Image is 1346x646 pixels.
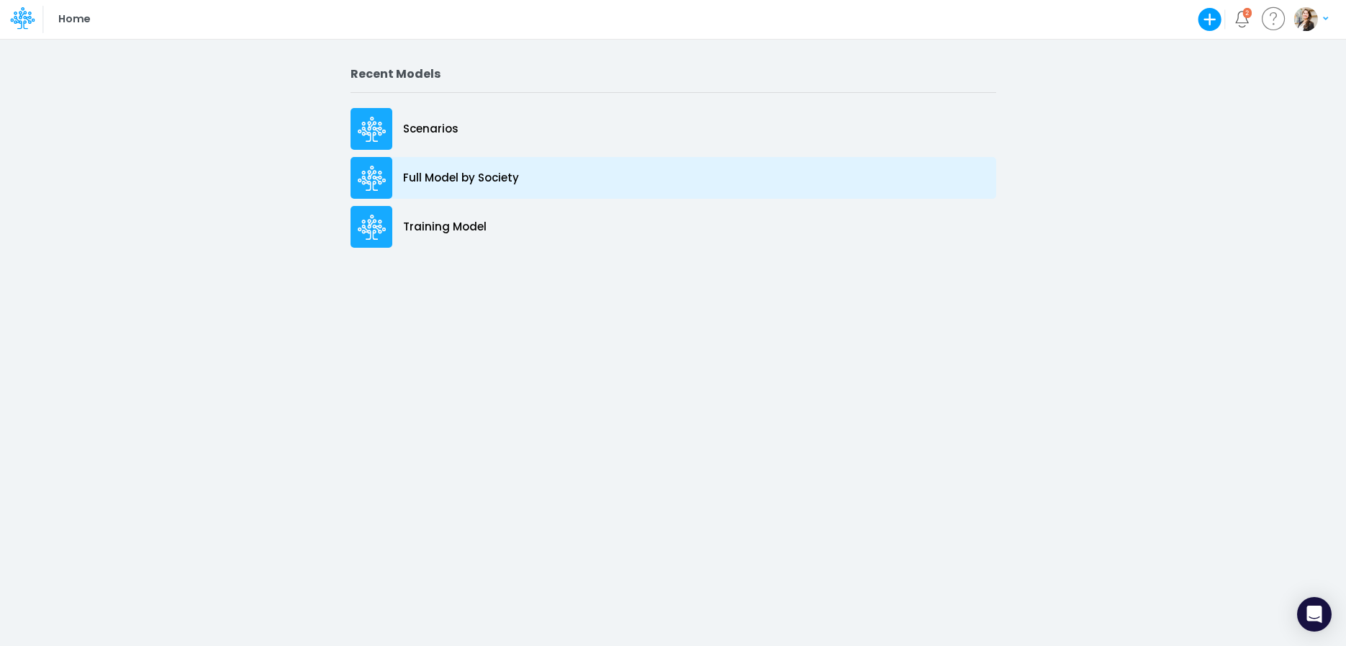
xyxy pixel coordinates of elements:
[351,202,996,251] a: Training Model
[351,67,996,81] h2: Recent Models
[58,12,89,27] p: Home
[351,153,996,202] a: Full Model by Society
[351,104,996,153] a: Scenarios
[403,170,519,187] p: Full Model by Society
[403,219,487,235] p: Training Model
[1297,597,1332,632] div: Open Intercom Messenger
[1234,11,1250,27] a: Notifications
[403,121,459,138] p: Scenarios
[1245,9,1249,16] div: 2 unread items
